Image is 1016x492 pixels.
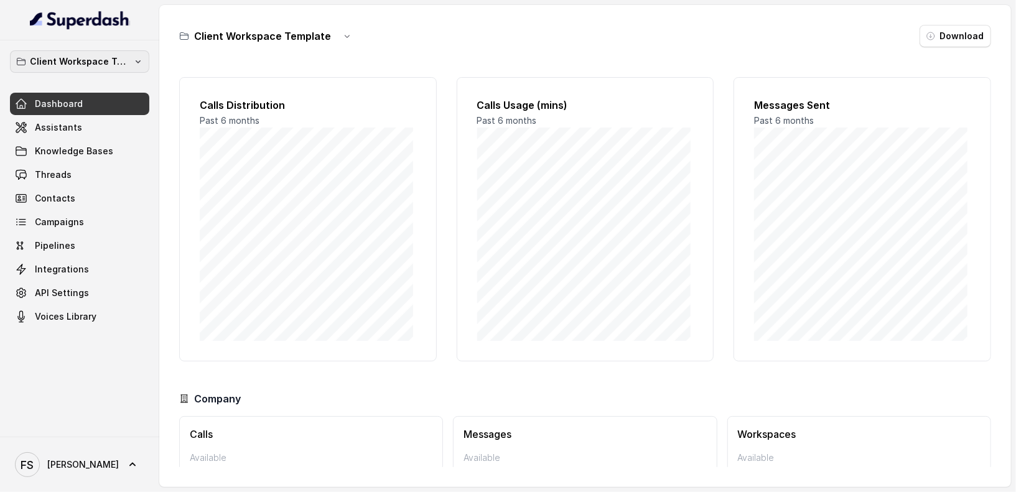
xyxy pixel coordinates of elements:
span: Dashboard [35,98,83,110]
button: Download [920,25,991,47]
h3: Client Workspace Template [194,29,331,44]
button: Client Workspace Template [10,50,149,73]
h2: Messages Sent [754,98,971,113]
span: Integrations [35,263,89,276]
p: 882 messages [464,464,706,479]
span: Contacts [35,192,75,205]
a: Pipelines [10,234,149,257]
span: [PERSON_NAME] [47,458,119,471]
text: FS [21,458,34,471]
p: Available [464,452,706,464]
span: Assistants [35,121,82,134]
a: [PERSON_NAME] [10,447,149,482]
h3: Company [194,391,241,406]
span: API Settings [35,287,89,299]
a: Contacts [10,187,149,210]
span: Past 6 months [200,115,259,126]
span: Past 6 months [477,115,537,126]
h2: Calls Distribution [200,98,416,113]
a: Voices Library [10,305,149,328]
p: 11 Workspaces [738,464,981,479]
h2: Calls Usage (mins) [477,98,694,113]
h3: Calls [190,427,432,442]
a: Campaigns [10,211,149,233]
span: Past 6 months [754,115,814,126]
h3: Workspaces [738,427,981,442]
p: Available [738,452,981,464]
a: Dashboard [10,93,149,115]
a: Knowledge Bases [10,140,149,162]
a: Assistants [10,116,149,139]
a: API Settings [10,282,149,304]
a: Integrations [10,258,149,281]
span: Campaigns [35,216,84,228]
img: light.svg [30,10,130,30]
p: Available [190,452,432,464]
a: Threads [10,164,149,186]
span: Voices Library [35,310,96,323]
p: 95226 mins [190,464,432,479]
span: Pipelines [35,239,75,252]
span: Threads [35,169,72,181]
p: Client Workspace Template [30,54,129,69]
h3: Messages [464,427,706,442]
span: Knowledge Bases [35,145,113,157]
